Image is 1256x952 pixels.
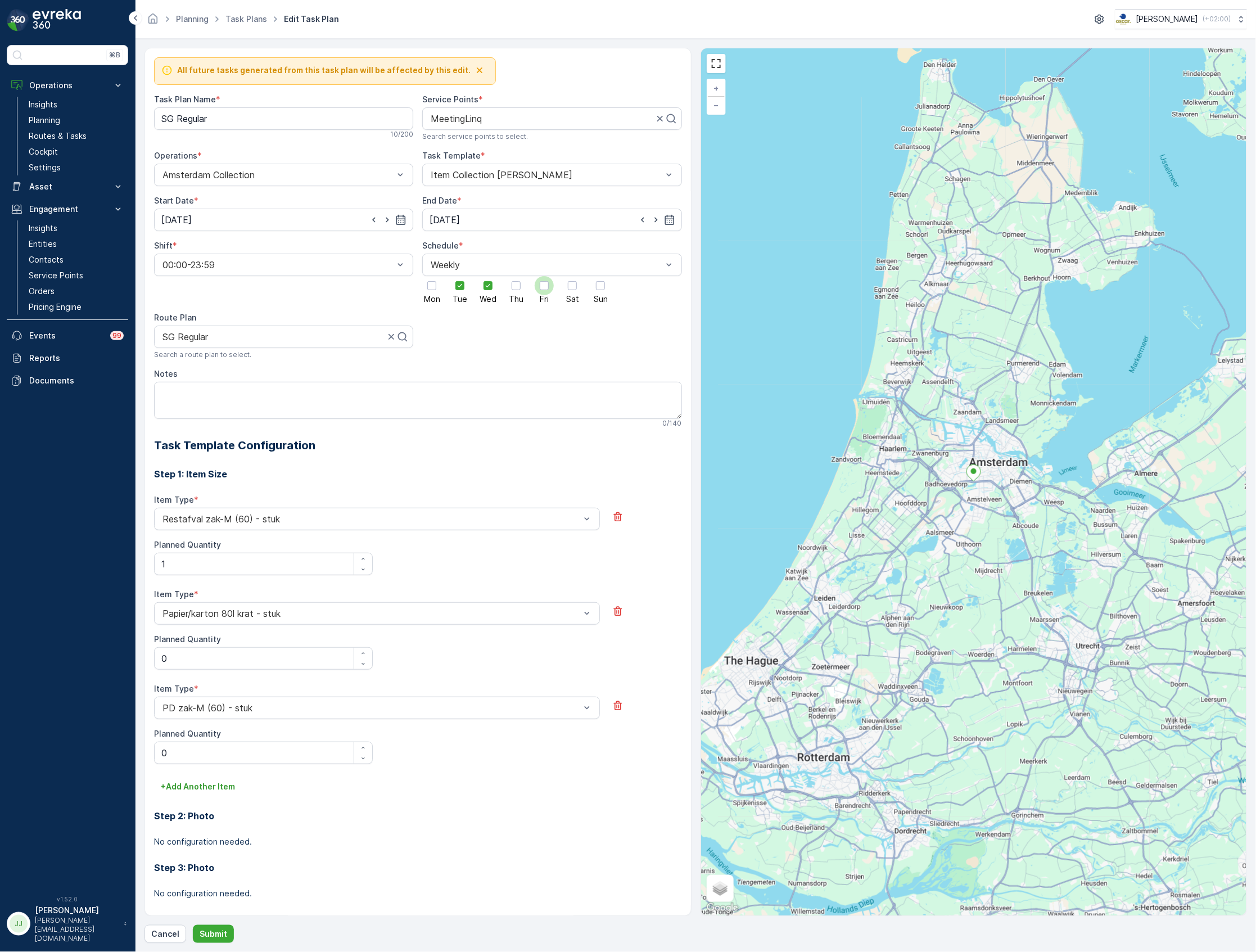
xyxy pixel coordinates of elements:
[29,204,106,215] p: Engagement
[282,13,341,25] span: Edit Task Plan
[480,295,496,303] span: Wed
[154,836,682,847] p: No configuration needed.
[154,437,682,454] h2: Task Template Configuration
[154,94,216,104] label: Task Plan Name
[225,14,267,24] a: Task Plans
[24,268,128,283] a: Service Points
[594,295,608,303] span: Sun
[177,65,471,76] span: All future tasks generated from this task plan will be affected by this edit.
[713,100,719,110] span: −
[1136,13,1199,25] p: [PERSON_NAME]
[566,295,579,303] span: Sat
[29,115,60,126] p: Planning
[161,781,235,792] p: + Add Another Item
[7,369,128,392] a: Documents
[109,51,120,60] p: ⌘B
[35,905,118,916] p: [PERSON_NAME]
[154,369,178,378] label: Notes
[147,17,159,26] a: Homepage
[24,220,128,236] a: Insights
[24,236,128,252] a: Entities
[704,901,741,915] img: Google
[24,252,128,268] a: Contacts
[35,916,118,943] p: [PERSON_NAME][EMAIL_ADDRESS][DOMAIN_NAME]
[24,283,128,299] a: Orders
[422,209,681,231] input: dd/mm/yyyy
[663,419,682,428] p: 0 / 140
[154,241,173,250] label: Shift
[422,132,528,141] span: Search service points to select.
[708,80,725,97] a: Zoom In
[29,181,106,192] p: Asset
[176,14,209,24] a: Planning
[422,151,481,160] label: Task Template
[24,144,128,160] a: Cockpit
[708,876,733,901] a: Layers
[29,254,64,265] p: Contacts
[704,901,741,915] a: Open this area in Google Maps (opens a new window)
[7,347,128,369] a: Reports
[422,94,478,104] label: Service Points
[708,55,725,72] a: View Fullscreen
[7,175,128,198] button: Asset
[29,162,61,173] p: Settings
[154,313,196,322] label: Route Plan
[154,589,194,599] label: Item Type
[29,238,57,250] p: Entities
[29,353,124,364] p: Reports
[24,128,128,144] a: Routes & Tasks
[154,913,682,926] h3: Step 4: Photo
[714,83,719,93] span: +
[1203,15,1231,24] p: ( +02:00 )
[1115,9,1247,29] button: [PERSON_NAME](+02:00)
[509,295,523,303] span: Thu
[154,861,682,874] h3: Step 3: Photo
[154,196,194,205] label: Start Date
[154,151,197,160] label: Operations
[29,130,87,142] p: Routes & Tasks
[7,324,128,347] a: Events99
[151,928,179,940] p: Cancel
[7,74,128,97] button: Operations
[7,198,128,220] button: Engagement
[7,905,128,943] button: JJ[PERSON_NAME][PERSON_NAME][EMAIL_ADDRESS][DOMAIN_NAME]
[1115,13,1132,25] img: basis-logo_rgb2x.png
[453,295,467,303] span: Tue
[24,112,128,128] a: Planning
[10,915,28,933] div: JJ
[154,809,682,823] h3: Step 2: Photo
[154,888,682,899] p: No configuration needed.
[154,209,413,231] input: dd/mm/yyyy
[29,223,57,234] p: Insights
[154,540,221,549] label: Planned Quantity
[24,160,128,175] a: Settings
[29,330,103,341] p: Events
[29,99,57,110] p: Insights
[7,9,29,31] img: logo
[7,896,128,903] span: v 1.52.0
[154,467,682,481] h3: Step 1: Item Size
[29,146,58,157] p: Cockpit
[540,295,549,303] span: Fri
[154,495,194,504] label: Item Type
[422,196,457,205] label: End Date
[112,331,121,340] p: 99
[422,241,459,250] label: Schedule
[24,97,128,112] a: Insights
[390,130,413,139] p: 10 / 200
[200,928,227,940] p: Submit
[33,9,81,31] img: logo_dark-DEwI_e13.png
[24,299,128,315] a: Pricing Engine
[154,778,242,796] button: +Add Another Item
[29,80,106,91] p: Operations
[154,634,221,644] label: Planned Quantity
[193,925,234,943] button: Submit
[29,270,83,281] p: Service Points
[29,286,55,297] p: Orders
[29,375,124,386] p: Documents
[424,295,440,303] span: Mon
[29,301,82,313] p: Pricing Engine
[144,925,186,943] button: Cancel
[708,97,725,114] a: Zoom Out
[154,684,194,693] label: Item Type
